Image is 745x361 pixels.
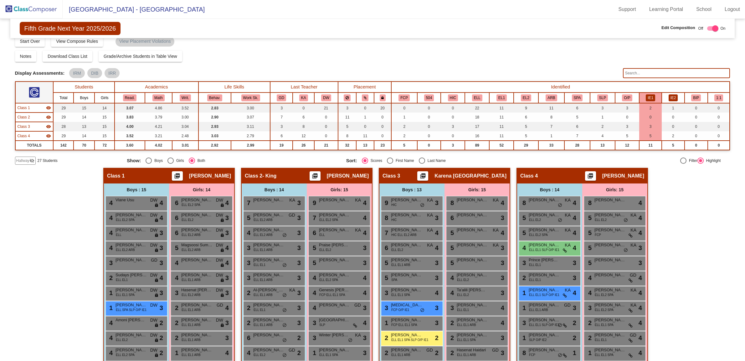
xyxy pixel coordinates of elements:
button: Work Sk. [241,94,260,101]
td: 23 [374,141,391,150]
td: 1 [662,103,684,113]
td: 21 [314,141,338,150]
span: [PERSON_NAME] [529,197,560,203]
td: TOTALS [15,141,54,150]
td: 19 [270,141,293,150]
button: EL1 [496,94,507,101]
td: 5 [639,131,662,141]
span: [PERSON_NAME] [457,197,488,203]
td: 14 [95,103,115,113]
button: Download Class List [43,51,92,62]
span: 8 [587,199,592,206]
td: 0 [685,113,708,122]
td: 6 [564,103,590,113]
th: English Language Learner Level 2 (Progressing) [514,93,538,103]
span: On [720,26,725,31]
td: 15 [95,131,115,141]
td: 3.00 [172,113,198,122]
td: 3.00 [231,103,270,113]
td: 0 [374,113,391,122]
span: [PERSON_NAME] [594,197,626,203]
button: O/P [622,94,632,101]
mat-chip: IRM [69,68,85,78]
td: 5 [662,141,684,150]
button: BIP [691,94,701,101]
th: Identified [391,82,730,93]
mat-icon: visibility [46,115,51,120]
td: 8 [338,131,356,141]
td: 3 [639,122,662,131]
div: Boys : 14 [517,183,582,196]
span: Display Assessments: [15,70,65,76]
td: 0 [391,103,417,113]
td: 0 [685,122,708,131]
span: View Compose Rules [56,39,98,44]
td: 7 [538,122,565,131]
div: Both [195,158,205,163]
span: [PERSON_NAME] [253,197,285,203]
span: Sort: [346,158,357,163]
mat-icon: picture_as_pdf [311,173,319,182]
td: 4.02 [145,141,172,150]
td: 17 [465,122,489,131]
td: 3.21 [145,131,172,141]
td: 33 [538,141,565,150]
span: 7 [245,199,250,206]
span: 4 [160,198,163,208]
a: Logout [720,4,745,14]
td: 3.60 [115,141,145,150]
span: [PERSON_NAME] [189,173,231,179]
span: [PERSON_NAME] [319,197,350,203]
td: 15 [95,122,115,131]
td: 2.99 [231,141,270,150]
td: 21 [314,103,338,113]
span: 3 [435,198,439,208]
th: English Language Learner [465,93,489,103]
td: Karena Barcelona - No Class Name [15,122,54,131]
td: 0 [417,122,441,131]
button: View Compose Rules [51,36,103,47]
td: 3.01 [172,141,198,150]
td: 11 [489,131,514,141]
div: Last Name [425,158,446,163]
td: 16 [465,131,489,141]
th: Receives OT/PT [615,93,639,103]
span: DW [150,197,157,203]
span: KA [493,197,499,203]
td: 0 [708,113,730,122]
div: Boys : 13 [379,183,444,196]
td: 0 [615,113,639,122]
button: FCP [398,94,410,101]
span: Class 3 [18,124,30,129]
td: 32 [338,141,356,150]
td: 3 [338,103,356,113]
button: IE2 [669,94,678,101]
td: 2 [391,122,417,131]
td: 15 [95,113,115,122]
th: Keep away students [338,93,356,103]
span: 9 [383,199,388,206]
td: 0 [374,131,391,141]
th: Keep with students [356,93,374,103]
td: 0 [441,113,465,122]
td: 1 [391,113,417,122]
span: 3 [297,198,301,208]
td: 2 [590,122,615,131]
th: Gianna DeCicco [270,93,293,103]
span: Viane Usu [116,197,147,203]
th: Frequent Communication from Parent [391,93,417,103]
td: 3.07 [115,103,145,113]
td: 12 [293,131,314,141]
td: 6 [564,122,590,131]
span: Class 2 [18,114,30,120]
button: EL2 [521,94,531,101]
td: 2 [391,131,417,141]
td: 11 [356,131,374,141]
div: Girls: 15 [307,183,372,196]
mat-icon: picture_as_pdf [587,173,594,182]
button: Read. [123,94,137,101]
td: 0 [708,141,730,150]
td: 12 [615,141,639,150]
th: Boys [74,93,95,103]
td: 52 [489,141,514,150]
